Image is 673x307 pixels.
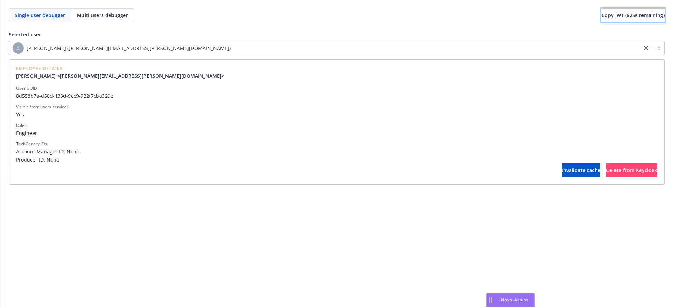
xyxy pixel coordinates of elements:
[601,12,665,19] span: Copy JWT ( 625 s remaining)
[606,167,657,173] span: Delete from Keycloak
[16,85,37,91] div: User UUID
[487,293,495,307] div: Drag to move
[562,163,600,177] button: Invalidate cache
[562,167,600,173] span: Invalidate cache
[486,293,535,307] button: Nova Assist
[16,122,27,129] div: Roles
[501,297,529,303] span: Nova Assist
[606,163,657,177] button: Delete from Keycloak
[642,44,650,52] a: close
[13,42,638,54] span: [PERSON_NAME] ([PERSON_NAME][EMAIL_ADDRESS][PERSON_NAME][DOMAIN_NAME])
[16,111,657,118] span: Yes
[16,92,657,100] span: 8d558b7a-d58d-433d-9ec9-982f7cba329e
[27,45,231,52] span: [PERSON_NAME] ([PERSON_NAME][EMAIL_ADDRESS][PERSON_NAME][DOMAIN_NAME])
[77,12,128,19] span: Multi users debugger
[601,8,665,22] button: Copy JWT (625s remaining)
[16,67,230,71] span: Employee Details
[16,104,68,110] div: Visible from users-service?
[15,12,65,19] span: Single user debugger
[16,156,657,163] span: Producer ID: None
[16,148,657,155] span: Account Manager ID: None
[16,129,657,137] span: Engineer
[9,31,41,38] span: Selected user
[16,141,47,147] div: TechCanary IDs
[16,72,230,80] a: [PERSON_NAME] <[PERSON_NAME][EMAIL_ADDRESS][PERSON_NAME][DOMAIN_NAME]>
